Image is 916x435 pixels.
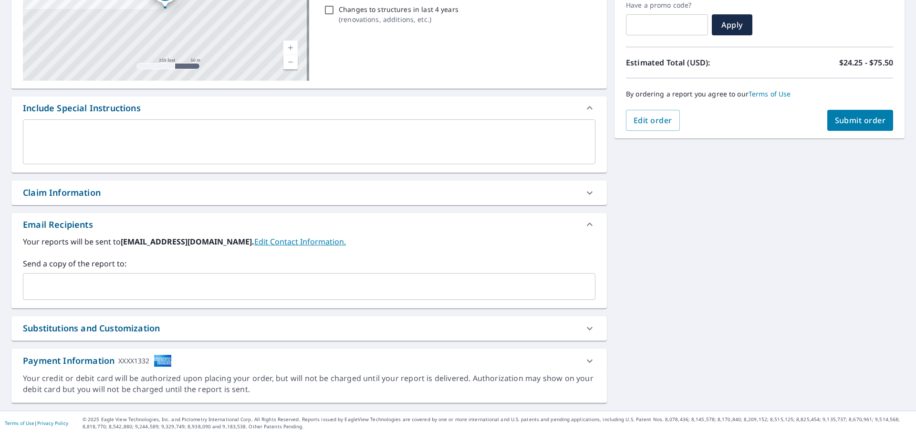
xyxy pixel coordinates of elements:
div: XXXX1332 [118,354,149,367]
div: Substitutions and Customization [23,322,160,335]
b: [EMAIL_ADDRESS][DOMAIN_NAME]. [121,236,254,247]
span: Edit order [634,115,672,126]
button: Submit order [827,110,894,131]
div: Include Special Instructions [11,96,607,119]
p: ( renovations, additions, etc. ) [339,14,458,24]
button: Apply [712,14,752,35]
label: Have a promo code? [626,1,708,10]
img: cardImage [154,354,172,367]
span: Submit order [835,115,886,126]
a: Terms of Use [749,89,791,98]
div: Email Recipients [23,218,93,231]
p: Changes to structures in last 4 years [339,4,458,14]
label: Your reports will be sent to [23,236,595,247]
a: EditContactInfo [254,236,346,247]
div: Claim Information [11,180,607,205]
p: | [5,420,68,426]
div: Payment InformationXXXX1332cardImage [11,349,607,373]
div: Claim Information [23,186,101,199]
div: Email Recipients [11,213,607,236]
a: Current Level 17, Zoom Out [283,55,298,69]
span: Apply [719,20,745,30]
p: By ordering a report you agree to our [626,90,893,98]
label: Send a copy of the report to: [23,258,595,269]
div: Your credit or debit card will be authorized upon placing your order, but will not be charged unt... [23,373,595,395]
p: $24.25 - $75.50 [839,57,893,68]
a: Privacy Policy [37,420,68,426]
div: Substitutions and Customization [11,316,607,340]
p: © 2025 Eagle View Technologies, Inc. and Pictometry International Corp. All Rights Reserved. Repo... [83,416,911,430]
a: Current Level 17, Zoom In [283,41,298,55]
a: Terms of Use [5,420,34,426]
div: Include Special Instructions [23,102,141,115]
div: Payment Information [23,354,172,367]
p: Estimated Total (USD): [626,57,760,68]
button: Edit order [626,110,680,131]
